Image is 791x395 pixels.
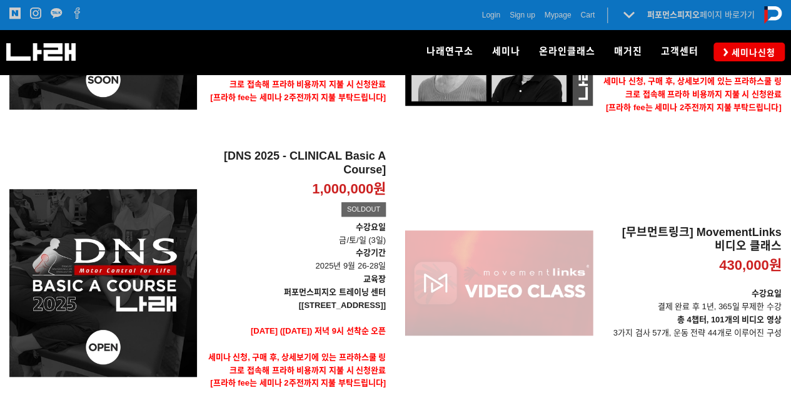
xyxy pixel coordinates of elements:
a: 나래연구소 [416,30,482,74]
span: 나래연구소 [426,46,473,57]
span: [프라하 fee는 세미나 2주전까지 지불 부탁드립니다] [210,378,386,387]
a: Sign up [510,9,535,21]
h2: [DNS 2025 - CLINICAL Basic A Course] [206,150,386,177]
p: 금/토/일 (3일) [206,221,386,247]
span: 매거진 [613,46,642,57]
a: [무브먼트링크] MovementLinks 비디오 클래스 430,000원 수강요일결제 완료 후 1년, 365일 무제한 수강총 4챕터, 101개의 비디오 영상3가지 검사 57개,... [602,226,782,339]
strong: 수강요일 [752,289,782,298]
a: Login [482,9,500,21]
span: 세미나신청 [728,46,775,59]
a: Mypage [545,9,572,21]
strong: 퍼포먼스피지오 트레이닝 센터 [284,287,386,297]
span: [프라하 fee는 세미나 2주전까지 지불 부탁드립니다] [606,103,782,112]
p: 2025년 9월 26-28일 [206,247,386,273]
a: 퍼포먼스피지오페이지 바로가기 [647,10,755,19]
a: 매거진 [604,30,651,74]
span: 온라인클래스 [538,46,595,57]
p: 3가지 검사 57개, 운동 전략 44개로 이루어진 구성 [602,314,782,340]
span: [프라하 fee는 세미나 2주전까지 지불 부탁드립니다] [210,93,386,102]
strong: 세미나 신청, 구매 후, 상세보기에 있는 프라하스쿨 링크로 접속해 프라하 비용까지 지불 시 신청완료 [208,352,386,375]
strong: 세미나 신청, 구매 후, 상세보기에 있는 프라하스쿨 링크로 접속해 프라하 비용까지 지불 시 신청완료 [603,76,782,99]
span: 세미나 [491,46,520,57]
p: 430,000원 [719,257,782,275]
div: SOLDOUT [341,202,386,217]
span: 고객센터 [660,46,698,57]
strong: 수강기간 [356,248,386,257]
a: 고객센터 [651,30,707,74]
strong: 수강요일 [356,222,386,232]
p: 1,000,000원 [312,180,386,198]
strong: 교육장 [363,274,386,284]
a: 세미나 [482,30,529,74]
a: 세미나신청 [713,43,785,61]
h2: [무브먼트링크] MovementLinks 비디오 클래스 [602,226,782,253]
strong: 총 4챕터, 101개의 비디오 영상 [677,315,782,324]
strong: 퍼포먼스피지오 [647,10,700,19]
a: Cart [580,9,595,21]
strong: [[STREET_ADDRESS]] [299,300,386,310]
a: 온라인클래스 [529,30,604,74]
p: 결제 완료 후 1년, 365일 무제한 수강 [602,287,782,314]
span: [DATE] ([DATE]) 저녁 9시 선착순 오픈 [251,326,386,336]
